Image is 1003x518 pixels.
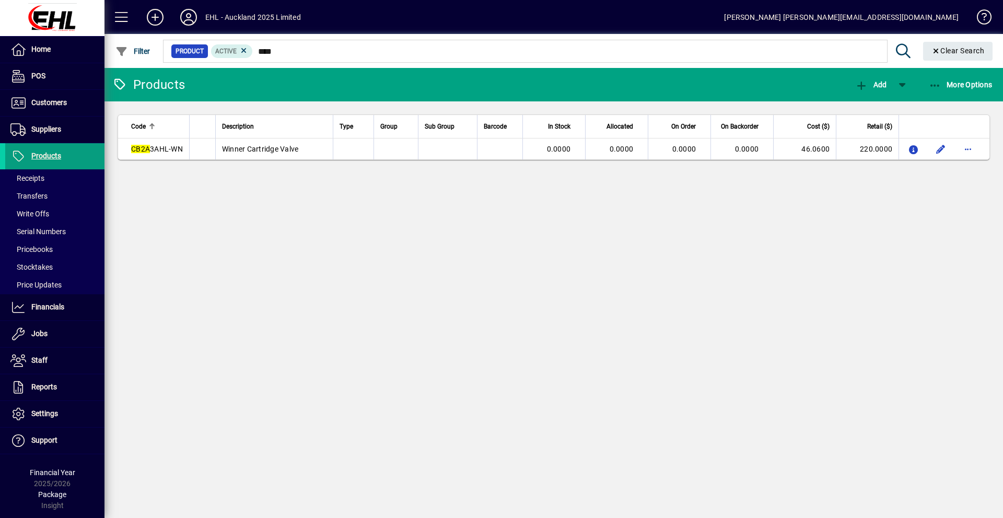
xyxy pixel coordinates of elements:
div: Description [222,121,326,132]
a: Stocktakes [5,258,104,276]
span: Products [31,152,61,160]
a: Settings [5,401,104,427]
a: Financials [5,294,104,320]
button: More Options [926,75,995,94]
span: More Options [929,80,993,89]
span: Cost ($) [807,121,830,132]
button: More options [960,141,976,157]
a: Receipts [5,169,104,187]
span: Barcode [484,121,507,132]
span: In Stock [548,121,570,132]
span: Jobs [31,329,48,338]
div: Sub Group [425,121,471,132]
span: 0.0000 [610,145,634,153]
button: Add [138,8,172,27]
a: Knowledge Base [969,2,990,36]
span: Home [31,45,51,53]
span: Allocated [607,121,633,132]
span: Description [222,121,254,132]
a: Transfers [5,187,104,205]
span: Stocktakes [10,263,53,271]
div: Products [112,76,185,93]
button: Clear [923,42,993,61]
span: 0.0000 [547,145,571,153]
span: Transfers [10,192,48,200]
span: On Order [671,121,696,132]
span: Customers [31,98,67,107]
span: Reports [31,383,57,391]
span: Staff [31,356,48,364]
span: On Backorder [721,121,759,132]
div: Type [340,121,367,132]
div: In Stock [529,121,580,132]
span: 0.0000 [735,145,759,153]
span: Suppliers [31,125,61,133]
button: Filter [113,42,153,61]
a: Customers [5,90,104,116]
a: Suppliers [5,117,104,143]
span: Financial Year [30,468,75,477]
a: Home [5,37,104,63]
div: [PERSON_NAME] [PERSON_NAME][EMAIL_ADDRESS][DOMAIN_NAME] [724,9,959,26]
em: CB2A [131,145,150,153]
span: Product [176,46,204,56]
span: Add [855,80,887,89]
span: Support [31,436,57,444]
span: Financials [31,303,64,311]
span: Code [131,121,146,132]
span: Active [215,48,237,55]
span: Price Updates [10,281,62,289]
div: Code [131,121,183,132]
a: Pricebooks [5,240,104,258]
td: 220.0000 [836,139,899,159]
div: On Backorder [717,121,768,132]
button: Edit [932,141,949,157]
button: Profile [172,8,205,27]
mat-chip: Activation Status: Active [211,44,253,58]
span: Settings [31,409,58,418]
span: Sub Group [425,121,454,132]
span: Clear Search [931,47,985,55]
a: Reports [5,374,104,400]
a: Staff [5,348,104,374]
span: Filter [115,47,150,55]
a: Serial Numbers [5,223,104,240]
span: POS [31,72,45,80]
div: Allocated [592,121,643,132]
a: Jobs [5,321,104,347]
div: Barcode [484,121,516,132]
a: POS [5,63,104,89]
span: Package [38,490,66,499]
div: On Order [655,121,705,132]
span: Winner Cartridge Valve [222,145,299,153]
span: Pricebooks [10,245,53,254]
span: Write Offs [10,210,49,218]
span: 0.0000 [672,145,696,153]
div: Group [380,121,412,132]
span: 3AHL-WN [131,145,183,153]
a: Price Updates [5,276,104,294]
td: 46.0600 [773,139,836,159]
button: Add [853,75,889,94]
a: Write Offs [5,205,104,223]
div: EHL - Auckland 2025 Limited [205,9,301,26]
span: Serial Numbers [10,227,66,236]
span: Receipts [10,174,44,182]
span: Retail ($) [867,121,892,132]
span: Type [340,121,353,132]
span: Group [380,121,398,132]
a: Support [5,428,104,454]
